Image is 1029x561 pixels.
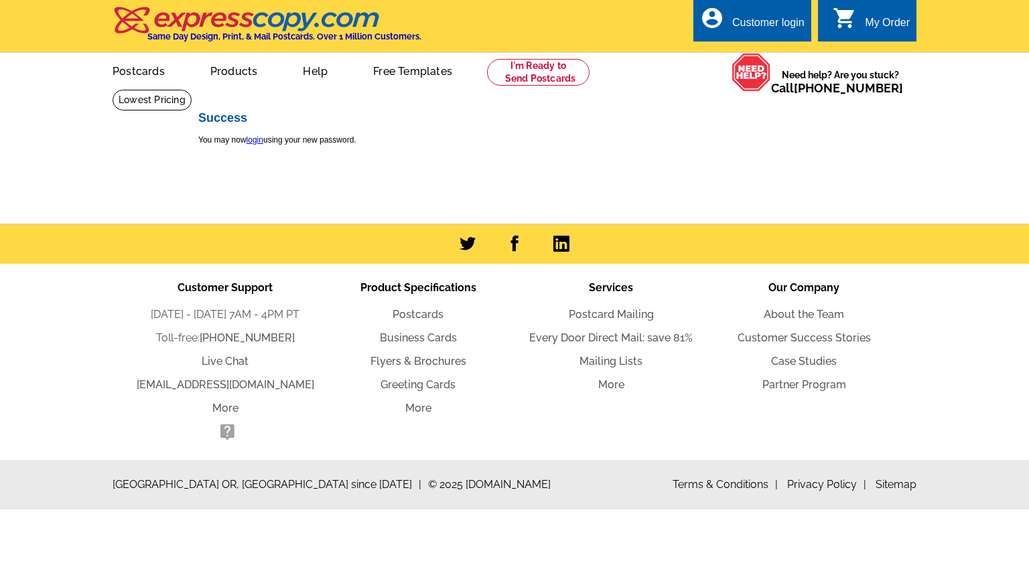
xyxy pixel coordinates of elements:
[405,402,431,414] a: More
[738,331,871,344] a: Customer Success Stories
[762,378,846,391] a: Partner Program
[865,17,910,35] div: My Order
[428,477,551,493] span: © 2025 [DOMAIN_NAME]
[198,134,841,146] p: You may now using your new password.
[393,308,443,321] a: Postcards
[598,378,624,391] a: More
[198,111,841,126] h2: Success
[771,355,837,368] a: Case Studies
[732,17,805,35] div: Customer login
[700,15,805,31] a: account_circle Customer login
[113,16,421,42] a: Same Day Design, Print, & Mail Postcards. Over 1 Million Customers.
[764,308,844,321] a: About the Team
[212,402,238,414] a: More
[833,6,857,30] i: shopping_cart
[178,281,273,294] span: Customer Support
[579,355,642,368] a: Mailing Lists
[589,281,633,294] span: Services
[147,31,421,42] h4: Same Day Design, Print, & Mail Postcards. Over 1 Million Customers.
[200,331,295,344] a: [PHONE_NUMBER]
[129,307,322,323] li: [DATE] - [DATE] 7AM - 4PM PT
[794,81,903,95] a: [PHONE_NUMBER]
[129,330,322,346] li: Toll-free:
[381,378,456,391] a: Greeting Cards
[247,135,263,145] a: login
[137,378,314,391] a: [EMAIL_ADDRESS][DOMAIN_NAME]
[700,6,724,30] i: account_circle
[569,308,654,321] a: Postcard Mailing
[732,53,771,92] img: help
[787,478,866,491] a: Privacy Policy
[768,281,839,294] span: Our Company
[771,68,910,95] span: Need help? Are you stuck?
[370,355,466,368] a: Flyers & Brochures
[771,81,903,95] span: Call
[91,54,186,86] a: Postcards
[360,281,476,294] span: Product Specifications
[380,331,457,344] a: Business Cards
[833,15,910,31] a: shopping_cart My Order
[113,477,421,493] span: [GEOGRAPHIC_DATA] OR, [GEOGRAPHIC_DATA] since [DATE]
[352,54,474,86] a: Free Templates
[281,54,349,86] a: Help
[202,355,249,368] a: Live Chat
[189,54,279,86] a: Products
[673,478,778,491] a: Terms & Conditions
[529,331,693,344] a: Every Door Direct Mail: save 81%
[876,478,916,491] a: Sitemap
